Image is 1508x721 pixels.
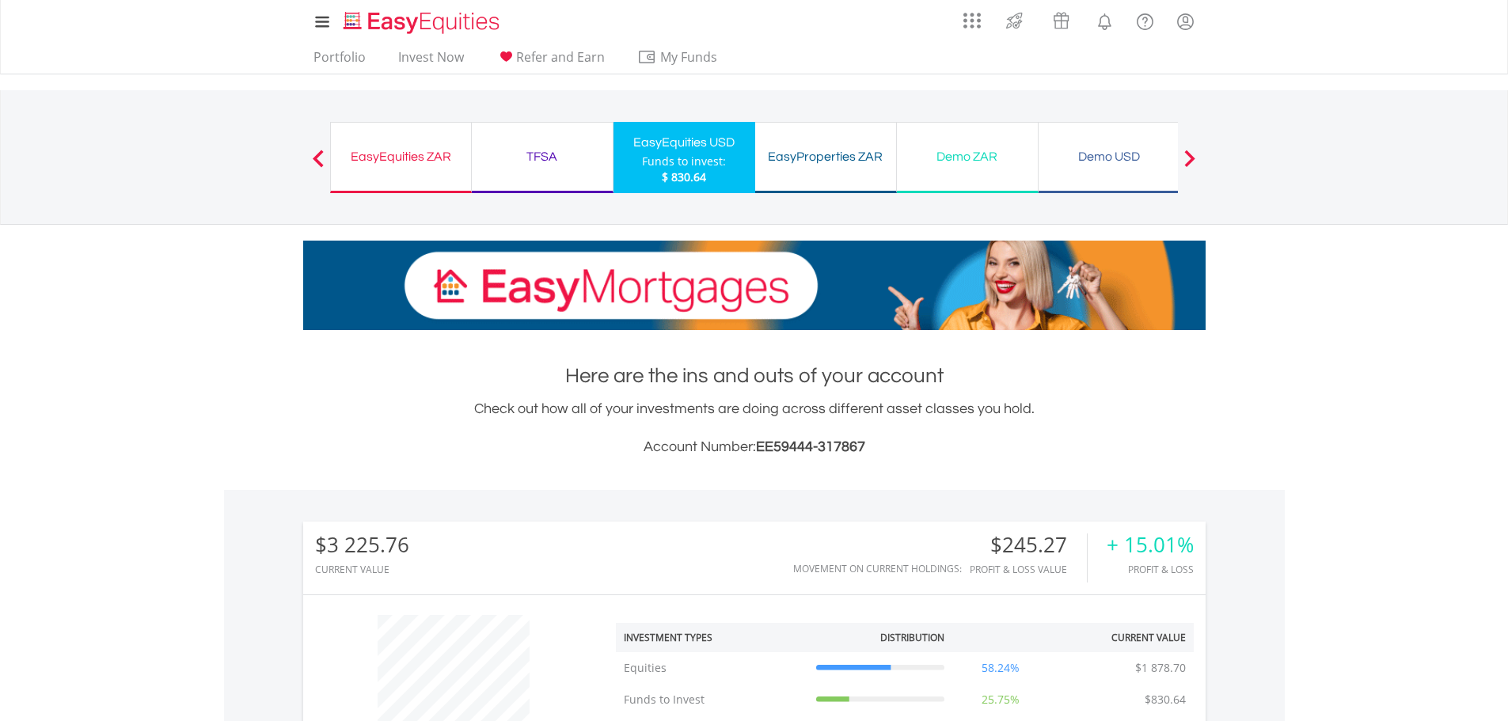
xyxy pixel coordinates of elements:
td: Funds to Invest [616,684,808,715]
div: $3 225.76 [315,533,409,556]
a: AppsGrid [953,4,991,29]
th: Current Value [1049,623,1194,652]
span: $ 830.64 [662,169,706,184]
td: Equities [616,652,808,684]
span: My Funds [637,47,741,67]
div: + 15.01% [1107,533,1194,556]
a: FAQ's and Support [1125,4,1165,36]
a: Vouchers [1038,4,1084,33]
td: 25.75% [952,684,1049,715]
div: Profit & Loss Value [970,564,1087,575]
th: Investment Types [616,623,808,652]
span: Refer and Earn [516,48,605,66]
h1: Here are the ins and outs of your account [303,362,1206,390]
a: Home page [337,4,506,36]
img: EasyMortage Promotion Banner [303,241,1206,330]
div: TFSA [481,146,603,168]
img: grid-menu-icon.svg [963,12,981,29]
td: $830.64 [1137,684,1194,715]
div: Demo ZAR [906,146,1028,168]
div: Funds to invest: [642,154,726,169]
button: Next [1174,157,1206,173]
div: EasyEquities ZAR [340,146,462,168]
div: Check out how all of your investments are doing across different asset classes you hold. [303,398,1206,458]
a: Invest Now [392,49,470,74]
img: EasyEquities_Logo.png [340,9,506,36]
span: EE59444-317867 [756,439,865,454]
div: Profit & Loss [1107,564,1194,575]
img: vouchers-v2.svg [1048,8,1074,33]
div: $245.27 [970,533,1087,556]
img: thrive-v2.svg [1001,8,1027,33]
h3: Account Number: [303,436,1206,458]
a: Portfolio [307,49,372,74]
div: Distribution [880,631,944,644]
td: 58.24% [952,652,1049,684]
div: EasyProperties ZAR [765,146,887,168]
a: Notifications [1084,4,1125,36]
a: My Profile [1165,4,1206,39]
button: Previous [302,157,334,173]
td: $1 878.70 [1127,652,1194,684]
a: Refer and Earn [490,49,611,74]
div: Movement on Current Holdings: [793,564,962,574]
div: Demo USD [1048,146,1170,168]
div: EasyEquities USD [623,131,746,154]
div: CURRENT VALUE [315,564,409,575]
